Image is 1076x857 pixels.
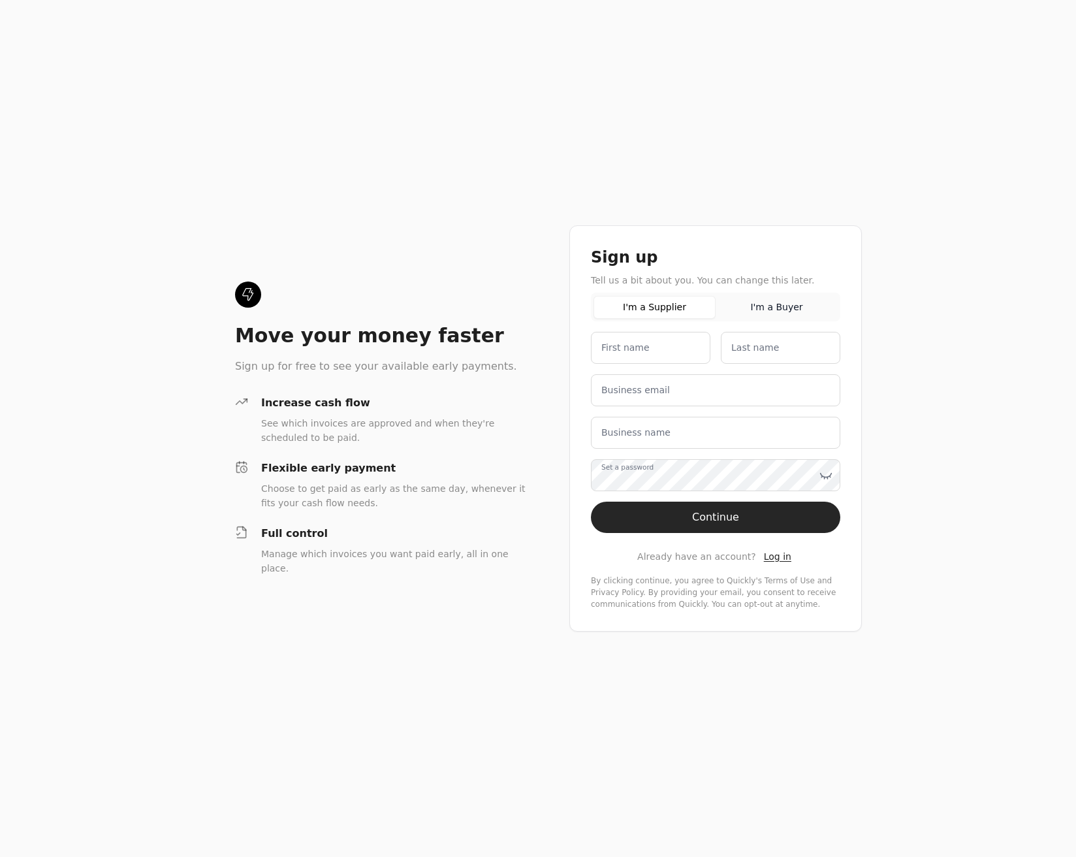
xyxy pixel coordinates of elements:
[637,550,756,564] span: Already have an account?
[765,576,815,585] a: terms-of-service
[601,383,670,397] label: Business email
[235,359,528,374] div: Sign up for free to see your available early payments.
[764,550,791,564] a: Log in
[731,341,779,355] label: Last name
[601,341,650,355] label: First name
[601,462,654,473] label: Set a password
[593,296,716,319] button: I'm a Supplier
[261,526,528,542] div: Full control
[761,549,794,564] button: Log in
[261,416,528,445] div: See which invoices are approved and when they're scheduled to be paid.
[261,481,528,510] div: Choose to get paid as early as the same day, whenever it fits your cash flow needs.
[261,461,528,476] div: Flexible early payment
[591,575,840,610] div: By clicking continue, you agree to Quickly's and . By providing your email, you consent to receiv...
[591,588,643,597] a: privacy-policy
[591,502,840,533] button: Continue
[235,323,528,348] div: Move your money faster
[601,426,671,440] label: Business name
[591,273,840,287] div: Tell us a bit about you. You can change this later.
[261,395,528,411] div: Increase cash flow
[591,247,840,268] div: Sign up
[716,296,838,319] button: I'm a Buyer
[261,547,528,575] div: Manage which invoices you want paid early, all in one place.
[764,551,791,562] span: Log in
